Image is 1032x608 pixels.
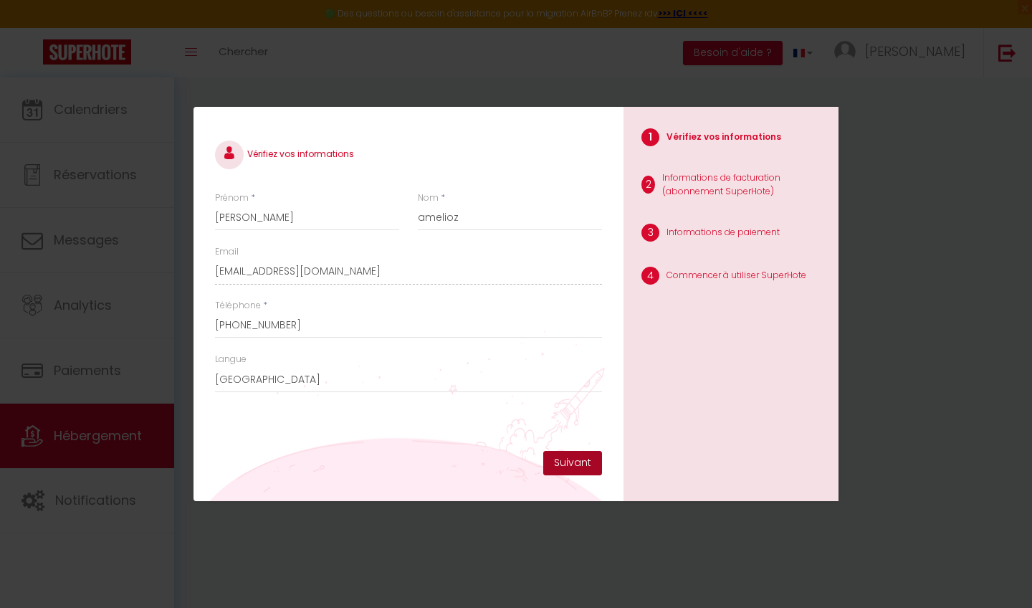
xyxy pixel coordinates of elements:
[215,191,249,205] label: Prénom
[641,267,659,285] span: 4
[543,451,602,475] button: Suivant
[418,191,439,205] label: Nom
[623,164,838,209] li: Informations de facturation (abonnement SuperHote)
[623,121,838,157] li: Vérifiez vos informations
[641,128,659,146] span: 1
[623,217,838,252] li: Informations de paiement
[641,176,655,194] span: 2
[215,141,602,169] h4: Vérifiez vos informations
[215,245,239,259] label: Email
[215,299,261,313] label: Téléphone
[623,260,838,295] li: Commencer à utiliser SuperHote
[641,224,659,242] span: 3
[215,353,247,366] label: Langue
